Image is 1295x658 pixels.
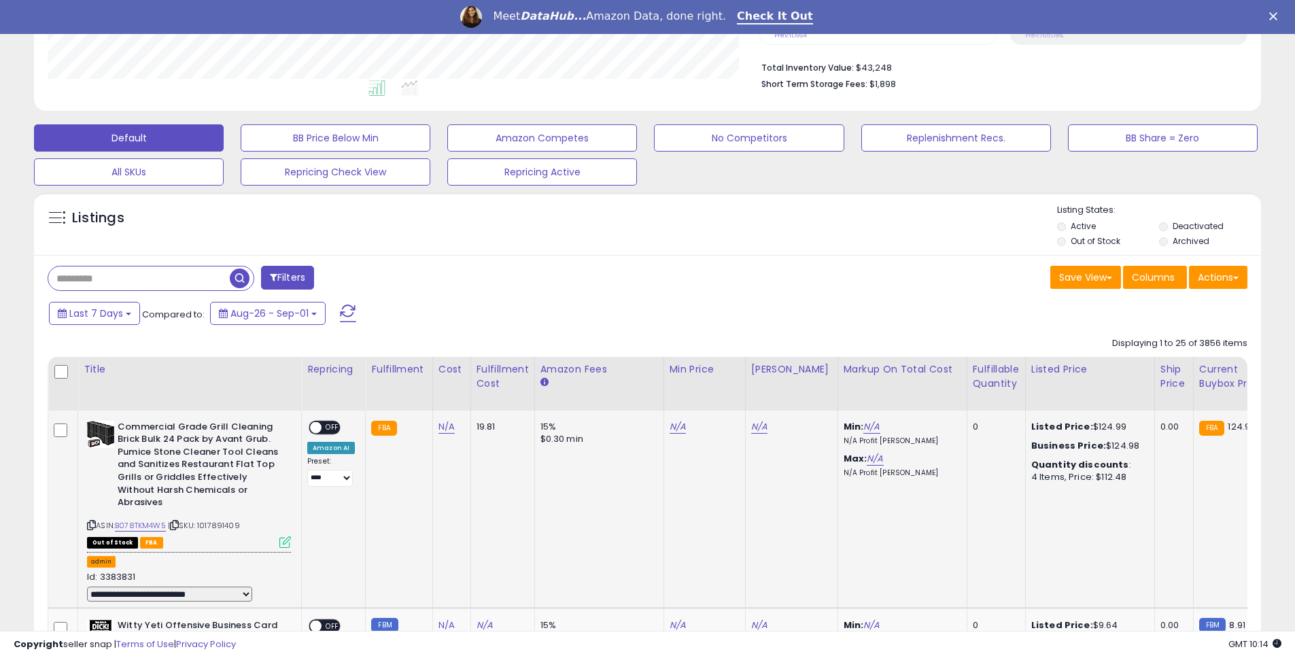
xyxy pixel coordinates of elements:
button: Repricing Active [447,158,637,186]
div: $124.98 [1031,440,1144,452]
div: Markup on Total Cost [844,362,961,377]
b: Min: [844,420,864,433]
label: Out of Stock [1071,235,1120,247]
button: Filters [261,266,314,290]
div: 0 [973,421,1015,433]
small: FBA [1199,421,1224,436]
b: Short Term Storage Fees: [761,78,867,90]
div: $0.30 min [540,433,653,445]
b: Commercial Grade Grill Cleaning Brick Bulk 24 Pack by Avant Grub. Pumice Stone Cleaner Tool Clean... [118,421,283,513]
h5: Listings [72,209,124,228]
button: Save View [1050,266,1121,289]
b: Quantity discounts [1031,458,1129,471]
span: Id: 3383831 [87,570,136,583]
div: Title [84,362,296,377]
strong: Copyright [14,638,63,651]
div: seller snap | | [14,638,236,651]
span: All listings that are currently out of stock and unavailable for purchase on Amazon [87,537,138,549]
a: N/A [867,452,883,466]
a: B078TKM4W5 [115,520,166,532]
small: Prev: 165.08% [1025,31,1063,39]
button: Columns [1123,266,1187,289]
div: Min Price [670,362,740,377]
div: Cost [438,362,465,377]
button: Aug-26 - Sep-01 [210,302,326,325]
p: N/A Profit [PERSON_NAME] [844,468,956,478]
div: Amazon Fees [540,362,658,377]
img: 51X8GJ1YSmL._SL40_.jpg [87,421,114,448]
div: Amazon AI [307,442,355,454]
div: Ship Price [1160,362,1188,391]
div: 0.00 [1160,421,1183,433]
a: N/A [863,420,880,434]
button: admin [87,556,116,568]
small: FBA [371,421,396,436]
small: Prev: 11,664 [774,31,807,39]
div: Displaying 1 to 25 of 3856 items [1112,337,1247,350]
span: FBA [140,537,163,549]
th: The percentage added to the cost of goods (COGS) that forms the calculator for Min & Max prices. [838,357,967,411]
div: Preset: [307,457,355,487]
button: Last 7 Days [49,302,140,325]
button: Actions [1189,266,1247,289]
span: 2025-09-9 10:14 GMT [1228,638,1281,651]
div: 4 Items, Price: $112.48 [1031,471,1144,483]
p: N/A Profit [PERSON_NAME] [844,436,956,446]
label: Archived [1173,235,1209,247]
button: Replenishment Recs. [861,124,1051,152]
div: 19.81 [477,421,524,433]
small: Amazon Fees. [540,377,549,389]
button: BB Share = Zero [1068,124,1258,152]
img: Profile image for Georgie [460,6,482,28]
div: Listed Price [1031,362,1149,377]
button: Repricing Check View [241,158,430,186]
a: Check It Out [737,10,813,24]
div: Current Buybox Price [1199,362,1269,391]
a: Privacy Policy [176,638,236,651]
div: 15% [540,421,653,433]
a: N/A [751,420,767,434]
span: | SKU: 1017891409 [168,520,240,531]
span: $1,898 [869,77,896,90]
div: Repricing [307,362,360,377]
div: ASIN: [87,421,291,547]
div: $124.99 [1031,421,1144,433]
button: All SKUs [34,158,224,186]
span: Columns [1132,271,1175,284]
button: BB Price Below Min [241,124,430,152]
span: Last 7 Days [69,307,123,320]
span: 124.99 [1228,420,1256,433]
button: No Competitors [654,124,844,152]
b: Business Price: [1031,439,1106,452]
span: Aug-26 - Sep-01 [230,307,309,320]
div: Fulfillable Quantity [973,362,1020,391]
b: Max: [844,452,867,465]
i: DataHub... [520,10,586,22]
span: Compared to: [142,308,205,321]
a: N/A [438,420,455,434]
button: Amazon Competes [447,124,637,152]
span: OFF [322,421,343,433]
div: : [1031,459,1144,471]
div: [PERSON_NAME] [751,362,832,377]
button: Default [34,124,224,152]
div: Close [1269,12,1283,20]
div: Fulfillment [371,362,426,377]
a: N/A [670,420,686,434]
a: Terms of Use [116,638,174,651]
b: Listed Price: [1031,420,1093,433]
li: $43,248 [761,58,1237,75]
label: Active [1071,220,1096,232]
div: Meet Amazon Data, done right. [493,10,726,23]
p: Listing States: [1057,204,1261,217]
b: Total Inventory Value: [761,62,854,73]
label: Deactivated [1173,220,1224,232]
div: Fulfillment Cost [477,362,529,391]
